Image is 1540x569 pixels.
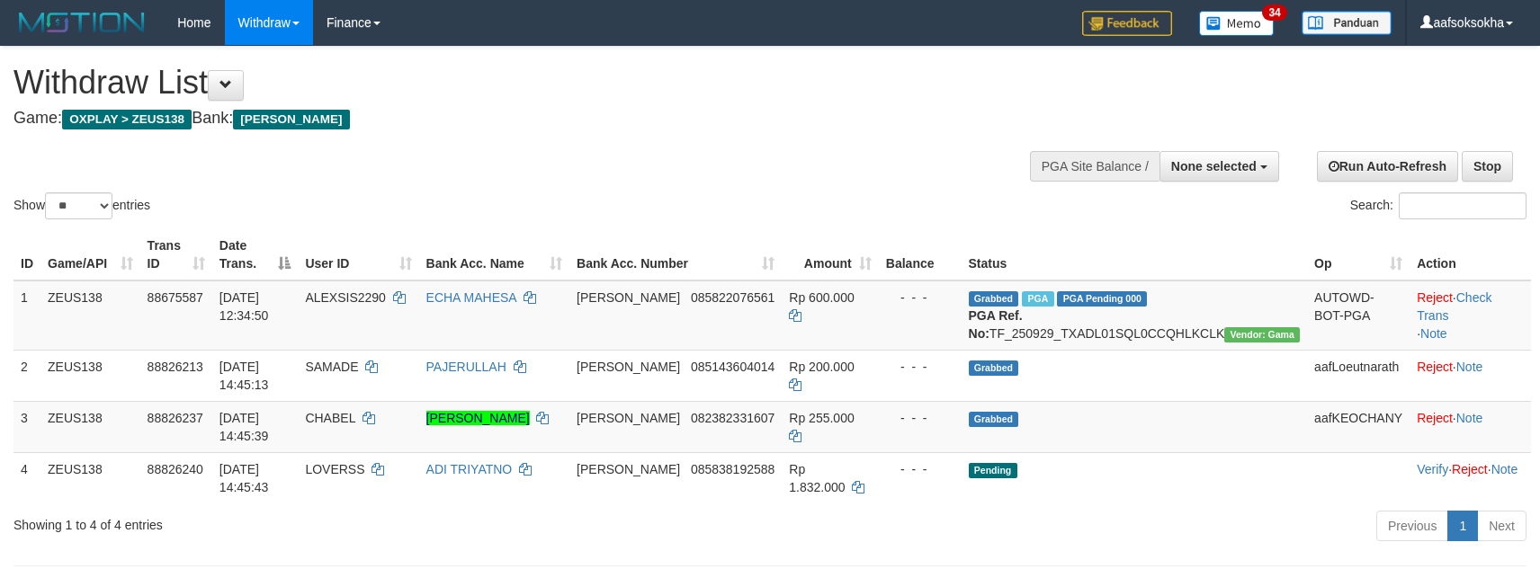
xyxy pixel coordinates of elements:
button: None selected [1159,151,1279,182]
td: 4 [13,452,40,503]
a: Note [1420,326,1447,341]
td: ZEUS138 [40,452,140,503]
div: PGA Site Balance / [1030,151,1159,182]
td: 2 [13,350,40,401]
td: · [1410,350,1531,401]
img: Feedback.jpg [1082,11,1172,36]
b: PGA Ref. No: [969,308,1023,341]
span: OXPLAY > ZEUS138 [62,110,192,129]
th: User ID: activate to sort column ascending [298,229,418,280]
a: [PERSON_NAME] [426,411,530,425]
span: Copy 085143604014 to clipboard [691,360,774,374]
a: Next [1477,511,1527,541]
span: CHABEL [305,411,355,425]
td: 3 [13,401,40,452]
span: 88826240 [148,462,203,476]
div: Showing 1 to 4 of 4 entries [13,509,628,534]
span: 88675587 [148,290,203,305]
span: Copy 085822076561 to clipboard [691,290,774,305]
th: Trans ID: activate to sort column ascending [140,229,212,280]
a: Check Trans [1417,290,1491,323]
th: Bank Acc. Number: activate to sort column ascending [569,229,782,280]
td: · [1410,401,1531,452]
span: Grabbed [969,360,1019,376]
th: Bank Acc. Name: activate to sort column ascending [419,229,570,280]
img: panduan.png [1302,11,1392,35]
th: Date Trans.: activate to sort column descending [212,229,299,280]
td: aafLoeutnarath [1307,350,1410,401]
label: Search: [1350,192,1527,219]
a: Verify [1417,462,1448,476]
a: PAJERULLAH [426,360,506,374]
select: Showentries [45,192,112,219]
span: [PERSON_NAME] [577,290,680,305]
td: ZEUS138 [40,280,140,351]
a: 1 [1447,511,1478,541]
a: Stop [1462,151,1513,182]
span: Rp 200.000 [789,360,854,374]
span: None selected [1171,159,1257,173]
input: Search: [1399,192,1527,219]
th: Op: activate to sort column ascending [1307,229,1410,280]
div: - - - [886,460,954,478]
span: Vendor URL: https://trx31.1velocity.biz [1224,327,1300,342]
span: [PERSON_NAME] [577,360,680,374]
a: Run Auto-Refresh [1317,151,1458,182]
img: Button%20Memo.svg [1199,11,1275,36]
div: - - - [886,358,954,376]
span: Grabbed [969,291,1019,307]
span: [PERSON_NAME] [233,110,349,129]
span: [DATE] 14:45:43 [219,462,269,494]
span: SAMADE [305,360,358,374]
td: aafKEOCHANY [1307,401,1410,452]
span: Rp 1.832.000 [789,462,845,494]
span: Rp 255.000 [789,411,854,425]
span: 34 [1262,4,1286,21]
div: - - - [886,289,954,307]
a: Reject [1417,290,1453,305]
span: Copy 085838192588 to clipboard [691,462,774,476]
a: Note [1491,462,1518,476]
a: ECHA MAHESA [426,290,516,305]
span: 88826237 [148,411,203,425]
th: ID [13,229,40,280]
th: Balance [879,229,962,280]
span: [PERSON_NAME] [577,462,680,476]
span: [DATE] 12:34:50 [219,290,269,323]
span: Grabbed [969,412,1019,427]
span: LOVERSS [305,462,364,476]
span: [DATE] 14:45:13 [219,360,269,392]
a: Note [1456,411,1483,425]
span: Pending [969,463,1017,478]
label: Show entries [13,192,150,219]
h1: Withdraw List [13,65,1008,101]
div: - - - [886,409,954,427]
span: PGA Pending [1057,291,1147,307]
span: Rp 600.000 [789,290,854,305]
span: 88826213 [148,360,203,374]
td: · · [1410,452,1531,503]
th: Amount: activate to sort column ascending [782,229,878,280]
span: ALEXSIS2290 [305,290,386,305]
a: Reject [1417,360,1453,374]
span: [PERSON_NAME] [577,411,680,425]
td: AUTOWD-BOT-PGA [1307,280,1410,351]
td: ZEUS138 [40,401,140,452]
a: Reject [1417,411,1453,425]
img: MOTION_logo.png [13,9,150,36]
a: Reject [1452,462,1488,476]
th: Action [1410,229,1531,280]
h4: Game: Bank: [13,110,1008,128]
th: Status [962,229,1308,280]
span: [DATE] 14:45:39 [219,411,269,443]
a: Note [1456,360,1483,374]
th: Game/API: activate to sort column ascending [40,229,140,280]
a: Previous [1376,511,1448,541]
td: 1 [13,280,40,351]
a: ADI TRIYATNO [426,462,513,476]
td: TF_250929_TXADL01SQL0CCQHLKCLK [962,280,1308,351]
span: Copy 082382331607 to clipboard [691,411,774,425]
td: ZEUS138 [40,350,140,401]
span: Marked by aafpengsreynich [1022,291,1053,307]
td: · · [1410,280,1531,351]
